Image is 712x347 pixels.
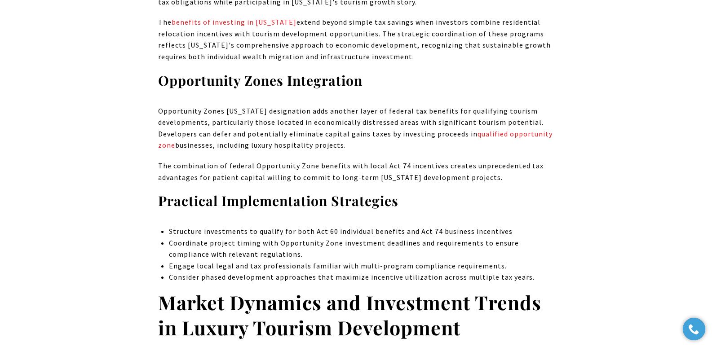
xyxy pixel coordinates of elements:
p: The combination of federal Opportunity Zone benefits with local Act 74 incentives creates unprece... [158,160,554,183]
p: Engage local legal and tax professionals familiar with multi-program compliance requirements. [169,260,554,272]
img: Christie's International Real Estate black text logo [40,22,123,45]
strong: Practical Implementation Strategies [158,192,398,210]
strong: Market Dynamics and Investment Trends in Luxury Tourism Development [158,289,541,340]
p: Consider phased development approaches that maximize incentive utilization across multiple tax ye... [169,272,554,283]
p: Structure investments to qualify for both Act 60 individual benefits and Act 74 business incentives [169,226,554,237]
p: Coordinate project timing with Opportunity Zone investment deadlines and requirements to ensure c... [169,237,554,260]
strong: Opportunity Zones Integration [158,71,363,89]
p: Opportunity Zones [US_STATE] designation adds another layer of federal tax benefits for qualifyin... [158,105,554,151]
